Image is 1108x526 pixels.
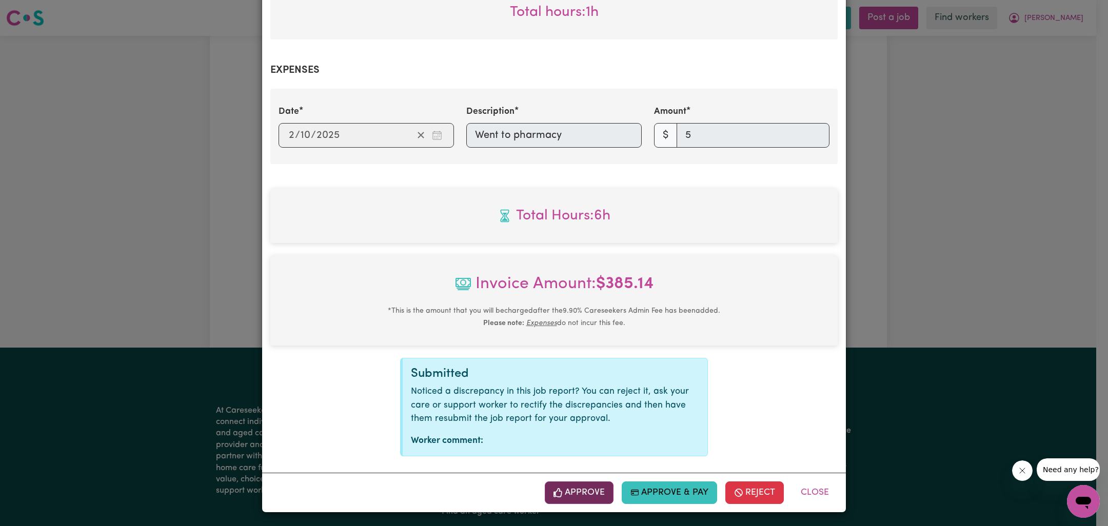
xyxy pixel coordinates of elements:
button: Approve & Pay [622,481,718,504]
iframe: Message from company [1037,458,1100,481]
h2: Expenses [270,64,838,76]
span: Total hours worked: 6 hours [279,205,829,227]
span: / [295,130,300,141]
b: $ 385.14 [596,276,654,292]
input: ---- [316,128,340,143]
p: Noticed a discrepancy in this job report? You can reject it, ask your care or support worker to r... [411,385,699,426]
label: Description [466,105,515,118]
span: $ [654,123,677,148]
input: Went to pharmacy [466,123,642,148]
span: Total hours worked: 1 hour [510,5,599,19]
input: -- [300,128,311,143]
iframe: Button to launch messaging window [1067,485,1100,518]
small: This is the amount that you will be charged after the 9.90 % Careseekers Admin Fee has been added... [388,307,720,327]
button: Approve [545,481,614,504]
button: Clear date [413,128,429,143]
label: Date [279,105,299,118]
button: Close [792,481,838,504]
input: -- [288,128,295,143]
u: Expenses [526,319,557,327]
b: Please note: [483,319,524,327]
span: / [311,130,316,141]
strong: Worker comment: [411,436,483,445]
iframe: Close message [1012,460,1033,481]
label: Amount [654,105,686,118]
span: Invoice Amount: [279,272,829,305]
button: Reject [725,481,784,504]
span: Submitted [411,368,469,380]
button: Enter the date of expense [429,128,445,143]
